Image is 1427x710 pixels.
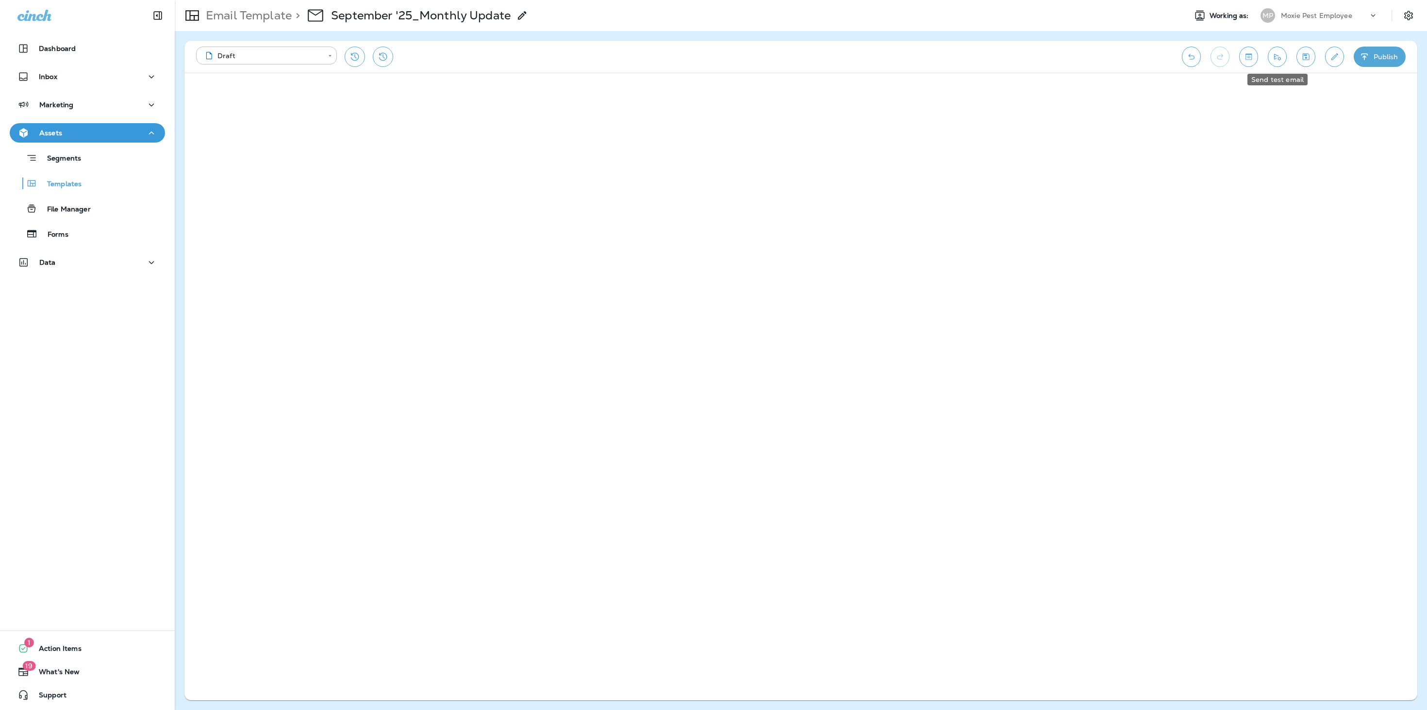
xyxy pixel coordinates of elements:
button: Collapse Sidebar [144,6,171,25]
button: Forms [10,224,165,244]
p: Templates [37,180,82,189]
p: Email Template [202,8,292,23]
p: Data [39,258,56,266]
button: Publish [1354,47,1406,67]
button: Settings [1400,7,1417,24]
button: 19What's New [10,662,165,681]
button: 1Action Items [10,639,165,658]
button: Marketing [10,95,165,114]
button: Dashboard [10,39,165,58]
p: Dashboard [39,45,76,52]
span: 1 [24,638,34,647]
div: Send test email [1247,74,1308,85]
p: Segments [37,154,81,164]
p: Moxie Pest Employee [1281,12,1352,19]
span: Working as: [1210,12,1251,20]
button: Send test email [1268,47,1287,67]
button: View Changelog [373,47,393,67]
button: Edit details [1325,47,1344,67]
iframe: To enrich screen reader interactions, please activate Accessibility in Grammarly extension settings [184,73,1417,699]
p: Inbox [39,73,57,81]
button: Templates [10,173,165,194]
p: September '25_Monthly Update [331,8,511,23]
button: Assets [10,123,165,143]
span: Action Items [29,645,82,656]
p: Assets [39,129,62,137]
button: Segments [10,147,165,168]
span: 19 [22,661,35,671]
span: Support [29,691,66,703]
button: File Manager [10,198,165,219]
button: Restore from previous version [345,47,365,67]
button: Data [10,253,165,272]
div: Draft [203,51,321,61]
p: File Manager [37,205,91,214]
p: > [292,8,300,23]
button: Support [10,685,165,705]
button: Inbox [10,67,165,86]
button: Save [1296,47,1315,67]
div: MP [1261,8,1275,23]
p: Marketing [39,101,73,109]
button: Undo [1182,47,1201,67]
span: What's New [29,668,80,679]
p: Forms [38,230,68,240]
button: Toggle preview [1239,47,1258,67]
